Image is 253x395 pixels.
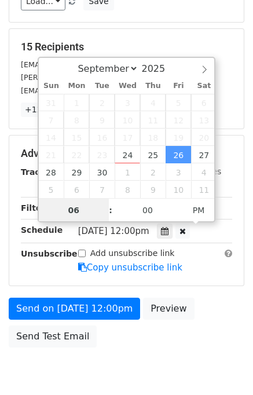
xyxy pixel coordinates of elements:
[21,147,232,160] h5: Advanced
[39,82,64,90] span: Sun
[21,249,78,258] strong: Unsubscribe
[39,94,64,111] span: August 31, 2025
[166,129,191,146] span: September 19, 2025
[89,146,115,163] span: September 23, 2025
[89,82,115,90] span: Tue
[166,111,191,129] span: September 12, 2025
[9,298,140,320] a: Send on [DATE] 12:00pm
[21,225,63,235] strong: Schedule
[39,111,64,129] span: September 7, 2025
[64,82,89,90] span: Mon
[89,181,115,198] span: October 7, 2025
[21,203,50,213] strong: Filters
[115,146,140,163] span: September 24, 2025
[166,146,191,163] span: September 26, 2025
[166,163,191,181] span: October 3, 2025
[143,298,194,320] a: Preview
[140,82,166,90] span: Thu
[191,129,217,146] span: September 20, 2025
[21,167,60,177] strong: Tracking
[166,181,191,198] span: October 10, 2025
[21,73,211,82] small: [PERSON_NAME][EMAIL_ADDRESS][DOMAIN_NAME]
[140,129,166,146] span: September 18, 2025
[39,163,64,181] span: September 28, 2025
[89,94,115,111] span: September 2, 2025
[140,181,166,198] span: October 9, 2025
[112,199,183,222] input: Minute
[138,63,180,74] input: Year
[115,111,140,129] span: September 10, 2025
[64,94,89,111] span: September 1, 2025
[21,41,232,53] h5: 15 Recipients
[191,82,217,90] span: Sat
[191,146,217,163] span: September 27, 2025
[166,94,191,111] span: September 5, 2025
[183,199,215,222] span: Click to toggle
[191,94,217,111] span: September 6, 2025
[191,163,217,181] span: October 4, 2025
[21,103,69,117] a: +12 more
[140,94,166,111] span: September 4, 2025
[64,129,89,146] span: September 15, 2025
[9,325,97,348] a: Send Test Email
[39,199,109,222] input: Hour
[39,129,64,146] span: September 14, 2025
[78,262,182,273] a: Copy unsubscribe link
[191,181,217,198] span: October 11, 2025
[191,111,217,129] span: September 13, 2025
[90,247,175,259] label: Add unsubscribe link
[89,129,115,146] span: September 16, 2025
[115,181,140,198] span: October 8, 2025
[64,181,89,198] span: October 6, 2025
[115,163,140,181] span: October 1, 2025
[140,111,166,129] span: September 11, 2025
[166,82,191,90] span: Fri
[78,226,149,236] span: [DATE] 12:00pm
[115,94,140,111] span: September 3, 2025
[64,146,89,163] span: September 22, 2025
[89,111,115,129] span: September 9, 2025
[39,181,64,198] span: October 5, 2025
[39,146,64,163] span: September 21, 2025
[140,146,166,163] span: September 25, 2025
[21,60,150,69] small: [EMAIL_ADDRESS][DOMAIN_NAME]
[64,163,89,181] span: September 29, 2025
[115,82,140,90] span: Wed
[115,129,140,146] span: September 17, 2025
[140,163,166,181] span: October 2, 2025
[21,86,150,95] small: [EMAIL_ADDRESS][DOMAIN_NAME]
[89,163,115,181] span: September 30, 2025
[109,199,112,222] span: :
[195,339,253,395] iframe: Chat Widget
[64,111,89,129] span: September 8, 2025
